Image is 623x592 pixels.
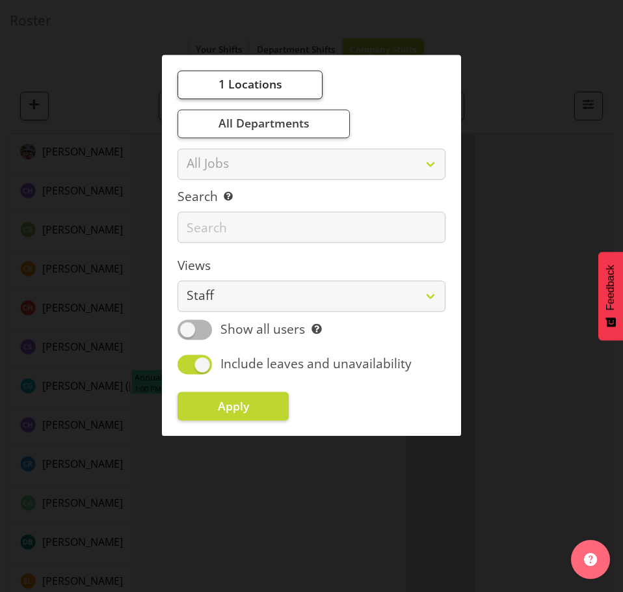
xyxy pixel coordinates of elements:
[605,265,616,310] span: Feedback
[220,355,412,373] span: Include leaves and unavailability
[178,188,445,207] label: Search
[178,256,445,275] label: Views
[219,116,310,131] span: All Departments
[220,321,305,338] span: Show all users
[598,252,623,340] button: Feedback - Show survey
[178,109,350,138] button: All Departments
[178,70,323,99] button: 1 Locations
[219,77,282,92] span: 1 Locations
[584,553,597,566] img: help-xxl-2.png
[178,212,445,243] input: Search
[178,392,289,420] button: Apply
[218,398,249,414] span: Apply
